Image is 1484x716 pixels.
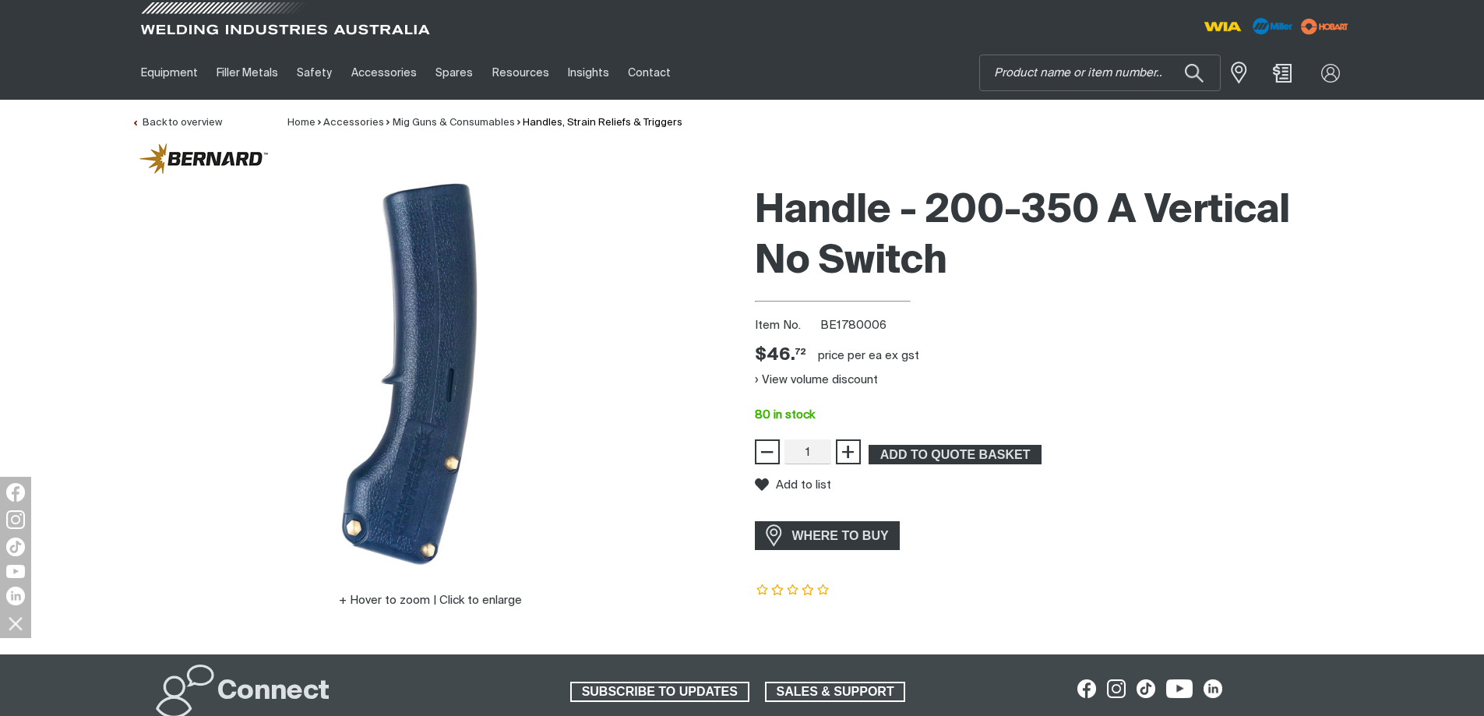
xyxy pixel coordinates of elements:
span: + [841,439,855,465]
a: Accessories [323,118,384,128]
a: Home [287,118,315,128]
a: Filler Metals [207,46,287,100]
span: − [760,439,774,465]
a: Resources [482,46,558,100]
sup: 72 [795,347,806,356]
button: View volume discount [755,367,878,392]
div: Price [755,344,806,367]
img: TikTok [6,538,25,556]
span: ADD TO QUOTE BASKET [870,445,1040,465]
a: Shopping cart (0 product(s)) [1270,64,1295,83]
div: ex gst [885,348,919,364]
a: Handles, Strain Reliefs & Triggers [523,118,682,128]
button: Add to list [755,478,831,492]
img: miller [1296,15,1353,38]
a: Safety [287,46,341,100]
button: Hover to zoom | Click to enlarge [330,591,531,610]
a: Spares [426,46,482,100]
a: Contact [619,46,680,100]
a: SUBSCRIBE TO UPDATES [570,682,749,702]
div: price per EA [818,348,882,364]
img: LinkedIn [6,587,25,605]
input: Product name or item number... [980,55,1220,90]
a: Back to overview of Handles, Strain Reliefs & Triggers [132,118,222,128]
a: Equipment [132,46,207,100]
a: WHERE TO BUY [755,521,901,550]
span: 80 in stock [755,409,815,421]
a: Accessories [342,46,426,100]
span: BE1780006 [820,319,887,331]
button: Add Handle - 200-350A Vertical No Switch to the shopping cart [869,445,1042,465]
img: Facebook [6,483,25,502]
img: YouTube [6,565,25,578]
a: SALES & SUPPORT [765,682,906,702]
span: Add to list [776,478,831,492]
span: WHERE TO BUY [782,524,899,548]
span: SALES & SUPPORT [767,682,904,702]
img: hide socials [2,610,29,637]
nav: Breadcrumb [287,115,682,131]
span: Rating: {0} [755,585,831,596]
a: Mig Guns & Consumables [393,118,515,128]
span: Item No. [755,317,818,335]
span: $46. [755,344,806,367]
h2: Connect [217,675,330,709]
img: Instagram [6,510,25,529]
nav: Main [132,46,1048,100]
button: Search products [1168,55,1221,91]
a: Insights [559,46,619,100]
img: Handle - 200-350A Vertical No Switch [236,178,626,568]
span: SUBSCRIBE TO UPDATES [572,682,748,702]
h1: Handle - 200-350 A Vertical No Switch [755,186,1353,287]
